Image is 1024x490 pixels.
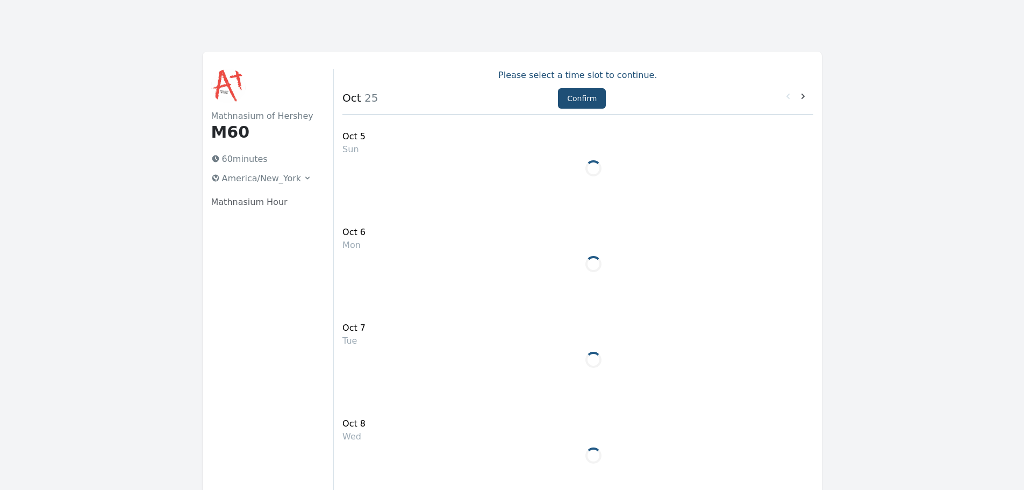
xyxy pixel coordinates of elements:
[211,69,246,103] img: Mathnasium of Hershey
[342,226,366,239] div: Oct 6
[207,170,317,187] button: America/New_York
[211,196,317,209] p: Mathnasium Hour
[558,88,606,109] button: Confirm
[342,91,361,104] strong: Oct
[211,110,317,123] h2: Mathnasium of Hershey
[211,123,317,142] h1: M60
[207,151,317,168] p: 60 minutes
[342,239,366,252] div: Mon
[342,417,366,430] div: Oct 8
[342,335,366,347] div: Tue
[342,143,366,156] div: Sun
[361,91,378,104] span: 25
[342,130,366,143] div: Oct 5
[342,430,366,443] div: Wed
[342,69,813,82] p: Please select a time slot to continue.
[342,322,366,335] div: Oct 7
